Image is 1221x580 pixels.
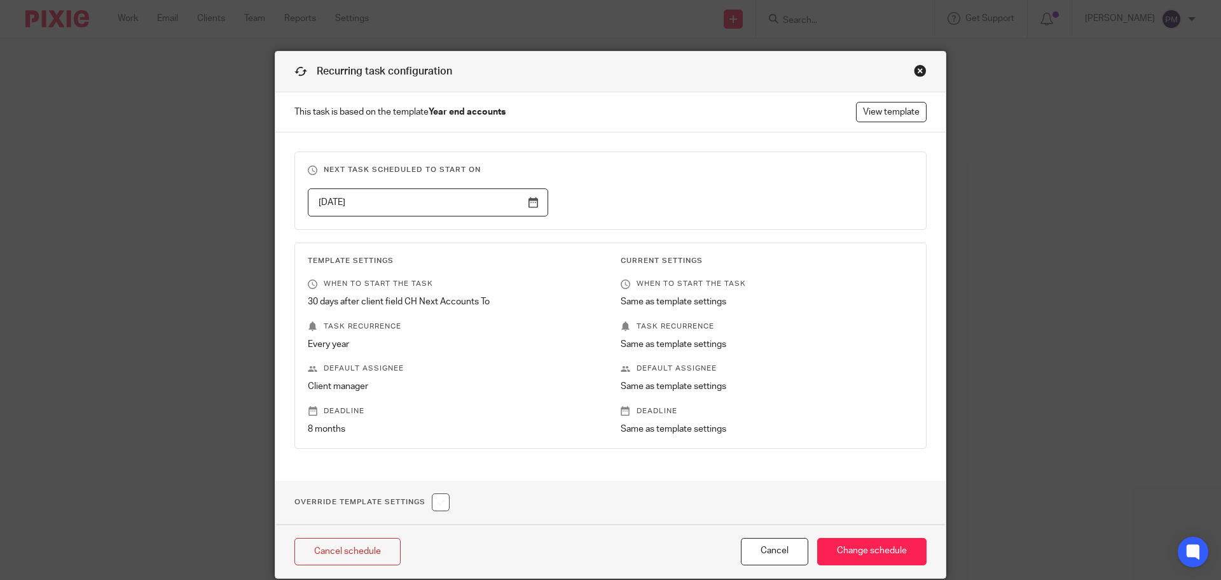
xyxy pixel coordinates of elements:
h3: Next task scheduled to start on [308,165,913,175]
h1: Override Template Settings [294,493,450,511]
p: When to start the task [621,279,913,289]
p: 8 months [308,423,600,435]
p: Every year [308,338,600,351]
button: Cancel [741,538,808,565]
a: View template [856,102,927,122]
p: Deadline [621,406,913,416]
p: Same as template settings [621,338,913,351]
span: This task is based on the template [294,106,506,118]
p: Same as template settings [621,423,913,435]
div: Close this dialog window [914,64,927,77]
p: Default assignee [621,364,913,374]
p: 30 days after client field CH Next Accounts To [308,295,600,308]
input: Change schedule [817,538,927,565]
p: Deadline [308,406,600,416]
p: Task recurrence [621,322,913,332]
h3: Current Settings [621,256,913,266]
h1: Recurring task configuration [294,64,452,79]
p: Task recurrence [308,322,600,332]
p: Client manager [308,380,600,393]
p: Same as template settings [621,295,913,308]
p: Default assignee [308,364,600,374]
h3: Template Settings [308,256,600,266]
p: Same as template settings [621,380,913,393]
a: Cancel schedule [294,538,401,565]
p: When to start the task [308,279,600,289]
strong: Year end accounts [429,108,506,117]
